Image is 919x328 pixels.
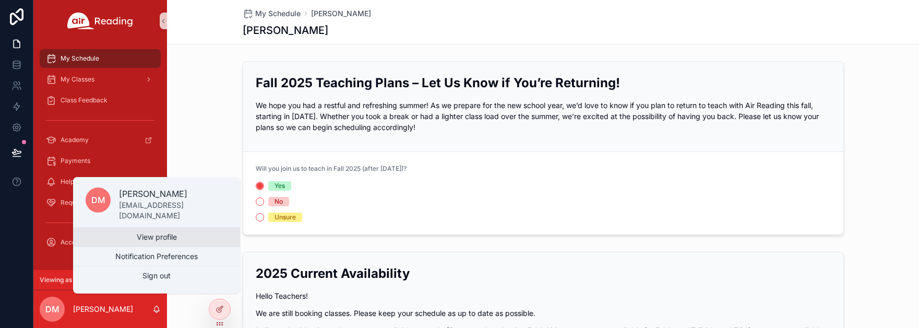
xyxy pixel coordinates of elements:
[40,276,125,284] span: Viewing as [PERSON_NAME]
[67,13,133,29] img: App logo
[1,50,20,69] iframe: Spotlight
[73,228,240,247] a: View profile
[256,165,407,172] span: Will you join us to teach in Fall 2025 (after [DATE])?
[91,194,105,206] span: DM
[256,265,831,282] h2: 2025 Current Availability
[119,200,228,221] p: [EMAIL_ADDRESS][DOMAIN_NAME]
[61,157,90,165] span: Payments
[40,91,161,110] a: Class Feedback
[256,290,831,301] p: Hello Teachers!
[73,247,240,266] button: Notification Preferences
[45,303,59,315] span: DM
[256,100,831,133] p: We hope you had a restful and refreshing summer! As we prepare for the new school year, we’d love...
[256,308,831,319] p: We are still booking classes. Please keep your schedule as up to date as possible.
[243,8,301,19] a: My Schedule
[73,304,133,314] p: [PERSON_NAME]
[33,42,167,265] div: scrollable content
[256,74,831,91] h2: Fall 2025 Teaching Plans – Let Us Know if You’re Returning!
[40,131,161,149] a: Academy
[61,54,99,63] span: My Schedule
[73,266,240,285] button: Sign out
[40,49,161,68] a: My Schedule
[40,233,161,252] a: Account
[274,213,296,222] div: Unsure
[40,193,161,212] a: Request Substitutes
[274,181,285,191] div: Yes
[274,197,283,206] div: No
[255,8,301,19] span: My Schedule
[243,23,328,38] h1: [PERSON_NAME]
[40,172,161,191] a: Help Center
[40,151,161,170] a: Payments
[61,96,108,104] span: Class Feedback
[61,136,89,144] span: Academy
[61,75,94,84] span: My Classes
[61,178,96,186] span: Help Center
[61,198,119,207] span: Request Substitutes
[311,8,371,19] a: [PERSON_NAME]
[61,238,85,247] span: Account
[40,70,161,89] a: My Classes
[119,188,228,200] p: [PERSON_NAME]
